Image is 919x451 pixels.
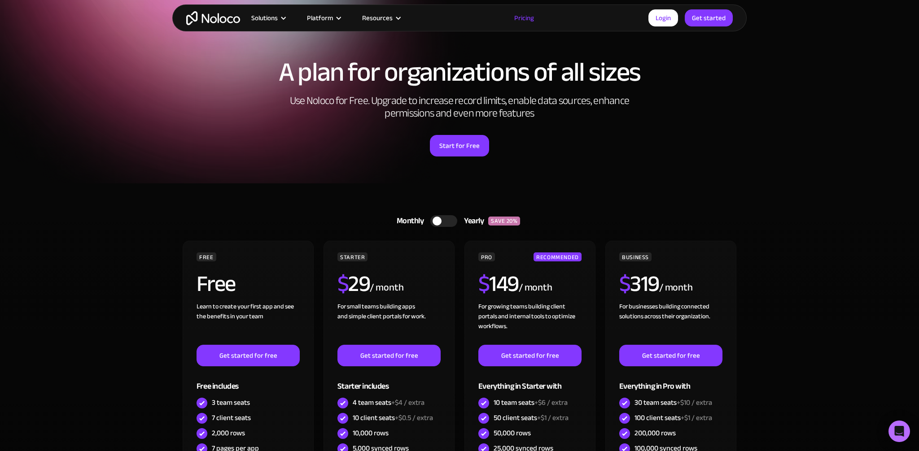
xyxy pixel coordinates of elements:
div: 200,000 rows [635,428,676,438]
div: PRO [478,252,495,261]
h2: 29 [337,273,370,295]
a: home [186,11,240,25]
span: +$1 / extra [681,411,712,425]
div: Solutions [251,12,278,24]
div: / month [370,281,403,295]
span: $ [619,263,630,305]
span: $ [478,263,490,305]
div: Learn to create your first app and see the benefits in your team ‍ [197,302,300,345]
span: +$6 / extra [534,396,568,409]
div: For growing teams building client portals and internal tools to optimize workflows. [478,302,582,345]
div: Resources [351,12,411,24]
div: STARTER [337,252,368,261]
h1: A plan for organizations of all sizes [181,59,738,86]
div: Solutions [240,12,296,24]
div: Starter includes [337,366,441,395]
div: 50 client seats [494,413,569,423]
div: Platform [296,12,351,24]
a: Get started for free [478,345,582,366]
div: 3 team seats [212,398,250,408]
h2: Use Noloco for Free. Upgrade to increase record limits, enable data sources, enhance permissions ... [280,95,639,120]
div: 2,000 rows [212,428,245,438]
a: Get started for free [619,345,722,366]
div: Yearly [457,214,488,228]
div: 50,000 rows [494,428,531,438]
h2: Free [197,273,236,295]
div: SAVE 20% [488,217,520,225]
div: 4 team seats [353,398,424,408]
div: 30 team seats [635,398,712,408]
a: Get started [685,9,733,26]
div: 7 client seats [212,413,251,423]
div: / month [519,281,552,295]
span: +$10 / extra [677,396,712,409]
a: Start for Free [430,135,489,156]
div: Everything in Pro with [619,366,722,395]
div: 10 team seats [494,398,568,408]
span: +$1 / extra [537,411,569,425]
a: Get started for free [197,345,300,366]
div: Monthly [385,214,431,228]
h2: 149 [478,273,519,295]
div: 10,000 rows [353,428,389,438]
div: Free includes [197,366,300,395]
div: For small teams building apps and simple client portals for work. ‍ [337,302,441,345]
h2: 319 [619,273,659,295]
a: Pricing [503,12,545,24]
a: Get started for free [337,345,441,366]
div: BUSINESS [619,252,652,261]
div: 10 client seats [353,413,433,423]
div: Platform [307,12,333,24]
a: Login [648,9,678,26]
div: For businesses building connected solutions across their organization. ‍ [619,302,722,345]
div: / month [659,281,693,295]
div: Resources [362,12,393,24]
div: FREE [197,252,216,261]
span: +$0.5 / extra [395,411,433,425]
span: +$4 / extra [391,396,424,409]
div: Everything in Starter with [478,366,582,395]
div: RECOMMENDED [534,252,582,261]
span: $ [337,263,349,305]
div: 100 client seats [635,413,712,423]
div: Open Intercom Messenger [888,421,910,442]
